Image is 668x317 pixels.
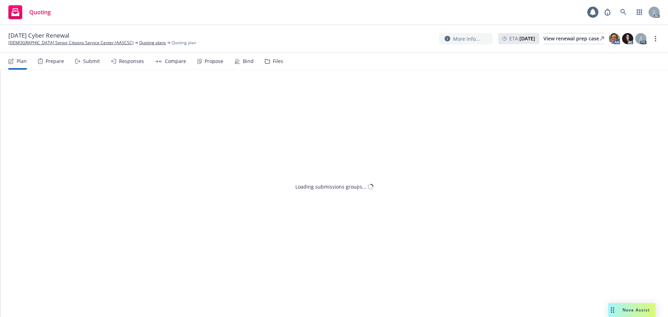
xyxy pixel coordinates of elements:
span: ETA : [509,35,535,42]
span: Quoting [29,9,51,15]
div: Loading submissions groups... [295,183,366,190]
div: Drag to move [608,303,617,317]
span: More info... [453,35,480,42]
a: more [651,34,660,43]
button: Nova Assist [608,303,655,317]
button: More info... [439,33,493,45]
div: Compare [165,58,186,64]
span: Nova Assist [622,307,650,313]
img: photo [622,33,633,44]
span: [DATE] Cyber Renewal [8,31,69,40]
div: Bind [243,58,254,64]
a: View renewal prep case [543,33,604,44]
div: Prepare [46,58,64,64]
span: Quoting plan [172,40,196,46]
a: Switch app [633,5,646,19]
strong: [DATE] [519,35,535,42]
div: Responses [119,58,144,64]
a: Quoting plans [139,40,166,46]
div: Files [273,58,283,64]
a: [DEMOGRAPHIC_DATA] Senior Citizens Service Center (AASCSC) [8,40,134,46]
a: Quoting [6,2,54,22]
a: Search [617,5,630,19]
div: Propose [205,58,223,64]
div: Plan [17,58,27,64]
div: Submit [83,58,100,64]
img: photo [609,33,620,44]
a: Report a Bug [601,5,614,19]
